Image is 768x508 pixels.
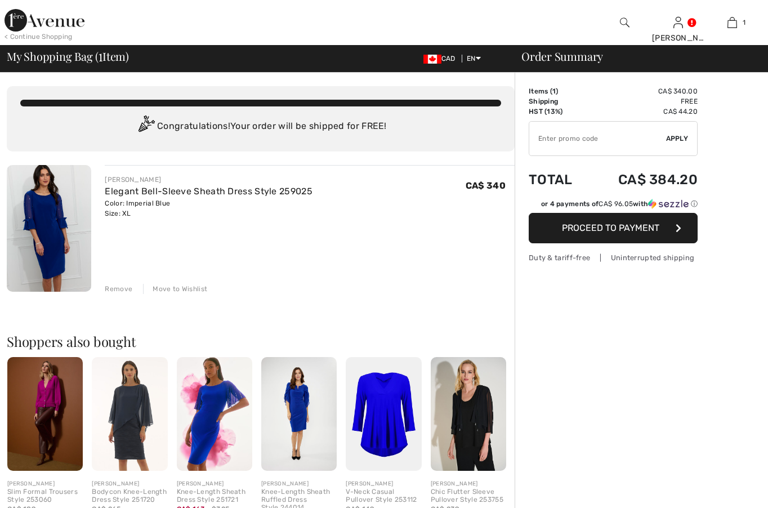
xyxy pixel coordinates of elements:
img: My Info [673,16,683,29]
img: Knee-Length Sheath Ruffled Dress Style 244014 [261,357,337,470]
img: Elegant Bell-Sleeve Sheath Dress Style 259025 [7,165,91,292]
div: [PERSON_NAME] [346,480,421,488]
img: Sezzle [648,199,689,209]
div: Bodycon Knee-Length Dress Style 251720 [92,488,167,504]
span: Proceed to Payment [562,222,659,233]
span: 1 [552,87,556,95]
div: [PERSON_NAME] [92,480,167,488]
div: Duty & tariff-free | Uninterrupted shipping [529,252,698,263]
div: or 4 payments ofCA$ 96.05withSezzle Click to learn more about Sezzle [529,199,698,213]
div: [PERSON_NAME] [431,480,506,488]
span: Apply [666,133,689,144]
div: V-Neck Casual Pullover Style 253112 [346,488,421,504]
img: Canadian Dollar [423,55,441,64]
span: 1 [99,48,102,63]
td: CA$ 340.00 [588,86,698,96]
div: Knee-Length Sheath Dress Style 251721 [177,488,252,504]
button: Proceed to Payment [529,213,698,243]
span: CA$ 340 [466,180,506,191]
span: CA$ 96.05 [599,200,633,208]
div: [PERSON_NAME] [7,480,83,488]
img: Bodycon Knee-Length Dress Style 251720 [92,357,167,470]
div: [PERSON_NAME] [105,175,312,185]
img: Chic Flutter Sleeve Pullover Style 253755 [431,357,506,470]
td: Shipping [529,96,588,106]
div: Order Summary [508,51,761,62]
img: Congratulation2.svg [135,115,157,138]
h2: Shoppers also bought [7,335,515,348]
div: Chic Flutter Sleeve Pullover Style 253755 [431,488,506,504]
div: Slim Formal Trousers Style 253060 [7,488,83,504]
td: HST (13%) [529,106,588,117]
input: Promo code [529,122,666,155]
img: V-Neck Casual Pullover Style 253112 [346,357,421,470]
td: Free [588,96,698,106]
td: CA$ 44.20 [588,106,698,117]
a: Elegant Bell-Sleeve Sheath Dress Style 259025 [105,186,312,197]
span: 1 [743,17,745,28]
span: CAD [423,55,460,63]
div: Remove [105,284,132,294]
div: Congratulations! Your order will be shipped for FREE! [20,115,501,138]
div: Color: Imperial Blue Size: XL [105,198,312,219]
a: Sign In [673,17,683,28]
td: Total [529,161,588,199]
div: or 4 payments of with [541,199,698,209]
span: EN [467,55,481,63]
img: Slim Formal Trousers Style 253060 [7,357,83,470]
img: search the website [620,16,629,29]
span: My Shopping Bag ( Item) [7,51,129,62]
div: [PERSON_NAME] [261,480,337,488]
div: Move to Wishlist [143,284,207,294]
a: 1 [706,16,758,29]
img: Knee-Length Sheath Dress Style 251721 [177,357,252,470]
img: My Bag [727,16,737,29]
div: < Continue Shopping [5,32,73,42]
td: Items ( ) [529,86,588,96]
img: 1ère Avenue [5,9,84,32]
td: CA$ 384.20 [588,161,698,199]
div: [PERSON_NAME] [177,480,252,488]
div: [PERSON_NAME] [652,32,704,44]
